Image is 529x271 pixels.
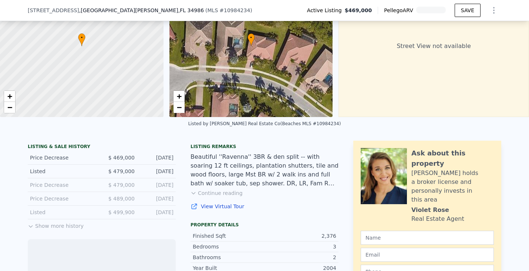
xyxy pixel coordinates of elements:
[79,7,204,14] span: , [GEOGRAPHIC_DATA][PERSON_NAME]
[4,91,15,102] a: Zoom in
[141,195,173,202] div: [DATE]
[361,231,494,245] input: Name
[188,121,341,126] div: Listed by [PERSON_NAME] Real Estate Co (Beaches MLS #10984234)
[191,222,338,228] div: Property details
[141,154,173,161] div: [DATE]
[455,4,481,17] button: SAVE
[30,181,96,189] div: Price Decrease
[264,254,336,261] div: 2
[307,7,345,14] span: Active Listing
[7,92,12,101] span: +
[176,103,181,112] span: −
[345,7,372,14] span: $469,000
[264,243,336,250] div: 3
[411,169,494,204] div: [PERSON_NAME] holds a broker license and personally invests in this area
[219,7,250,13] span: # 10984234
[264,232,336,240] div: 2,376
[108,196,135,202] span: $ 489,000
[173,91,185,102] a: Zoom in
[28,144,176,151] div: LISTING & SALE HISTORY
[78,33,85,46] div: •
[4,102,15,113] a: Zoom out
[108,209,135,215] span: $ 499,900
[108,182,135,188] span: $ 479,000
[108,168,135,174] span: $ 479,000
[193,254,264,261] div: Bathrooms
[173,102,185,113] a: Zoom out
[208,7,218,13] span: MLS
[247,33,255,46] div: •
[28,7,79,14] span: [STREET_ADDRESS]
[411,206,449,215] div: Violet Rose
[7,103,12,112] span: −
[411,215,464,223] div: Real Estate Agent
[193,232,264,240] div: Finished Sqft
[361,248,494,262] input: Email
[178,7,204,13] span: , FL 34986
[30,154,96,161] div: Price Decrease
[205,7,252,14] div: ( )
[141,209,173,216] div: [DATE]
[30,195,96,202] div: Price Decrease
[30,209,96,216] div: Listed
[191,144,338,150] div: Listing remarks
[176,92,181,101] span: +
[108,155,135,161] span: $ 469,000
[191,152,338,188] div: Beautiful ''Ravenna'' 3BR & den split -- with soaring 12 ft ceilings, plantation shutters, tile a...
[30,168,96,175] div: Listed
[78,34,85,41] span: •
[191,189,243,197] button: Continue reading
[411,148,494,169] div: Ask about this property
[28,219,84,230] button: Show more history
[191,203,338,210] a: View Virtual Tour
[141,168,173,175] div: [DATE]
[193,243,264,250] div: Bedrooms
[247,34,255,41] span: •
[141,181,173,189] div: [DATE]
[384,7,416,14] span: Pellego ARV
[486,3,501,18] button: Show Options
